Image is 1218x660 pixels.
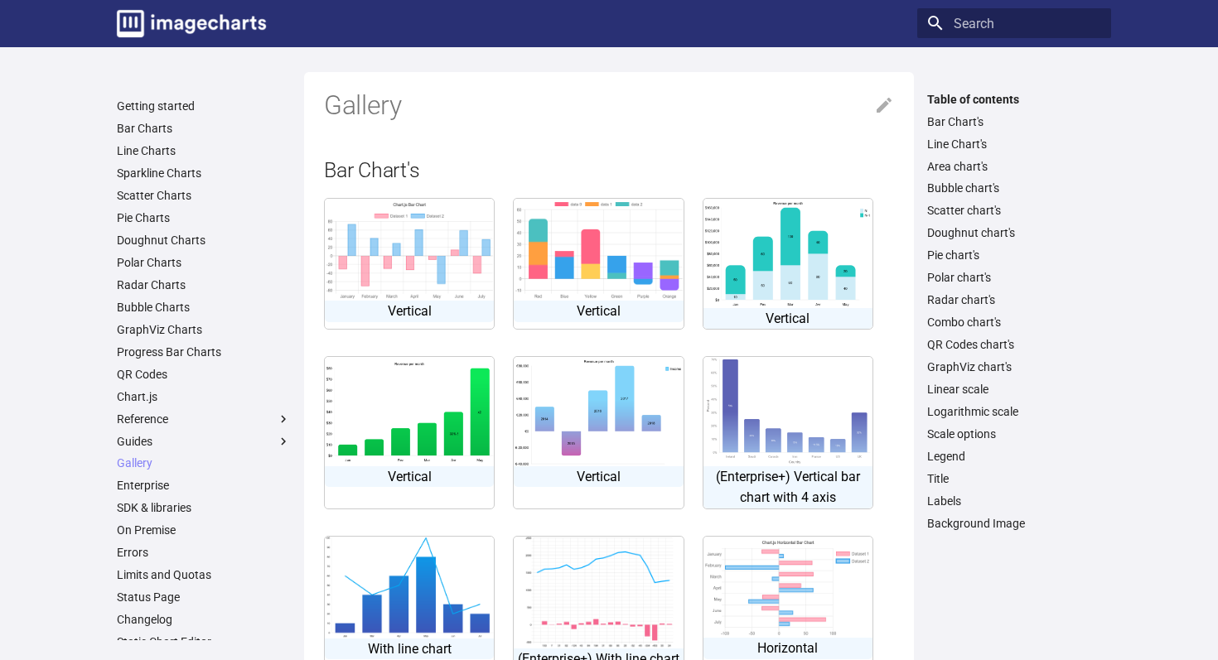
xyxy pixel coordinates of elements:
[325,301,494,322] p: Vertical
[917,92,1111,531] nav: Table of contents
[927,382,1101,397] a: Linear scale
[117,567,291,582] a: Limits and Quotas
[117,322,291,337] a: GraphViz Charts
[927,516,1101,531] a: Background Image
[927,337,1101,352] a: QR Codes chart's
[927,404,1101,419] a: Logarithmic scale
[927,225,1101,240] a: Doughnut chart's
[927,137,1101,152] a: Line Chart's
[117,412,291,426] label: Reference
[117,367,291,382] a: QR Codes
[325,466,494,488] p: Vertical
[703,199,872,307] img: chart
[703,356,873,509] a: (Enterprise+) Vertical bar chart with 4 axis
[117,590,291,605] a: Status Page
[324,356,495,509] a: Vertical
[325,537,494,638] img: chart
[927,159,1101,174] a: Area chart's
[524,537,674,648] img: chart
[703,638,872,659] p: Horizontal
[117,634,291,649] a: Static Chart Editor
[324,198,495,330] a: Vertical
[117,166,291,181] a: Sparkline Charts
[117,255,291,270] a: Polar Charts
[117,300,291,315] a: Bubble Charts
[117,143,291,158] a: Line Charts
[117,121,291,136] a: Bar Charts
[927,181,1101,195] a: Bubble chart's
[927,114,1101,129] a: Bar Chart's
[110,3,273,44] a: Image-Charts documentation
[324,89,894,123] h1: Gallery
[927,292,1101,307] a: Radar chart's
[324,156,894,185] h2: Bar Chart's
[514,357,683,465] img: chart
[703,537,872,638] img: 2.8.0
[927,203,1101,218] a: Scatter chart's
[117,99,291,113] a: Getting started
[325,638,494,660] p: With line chart
[117,210,291,225] a: Pie Charts
[117,344,291,359] a: Progress Bar Charts
[117,233,291,248] a: Doughnut Charts
[703,466,872,508] p: (Enterprise+) Vertical bar chart with 4 axis
[117,612,291,627] a: Changelog
[325,357,494,465] img: chart
[117,523,291,537] a: On Premise
[117,455,291,470] a: Gallery
[514,301,683,322] p: Vertical
[513,198,684,330] a: Vertical
[117,478,291,493] a: Enterprise
[117,389,291,404] a: Chart.js
[917,92,1111,107] label: Table of contents
[927,315,1101,330] a: Combo chart's
[117,277,291,292] a: Radar Charts
[917,8,1111,38] input: Search
[117,188,291,203] a: Scatter Charts
[117,434,291,449] label: Guides
[513,356,684,509] a: Vertical
[703,357,872,465] img: chart
[927,359,1101,374] a: GraphViz chart's
[703,308,872,330] p: Vertical
[514,466,683,488] p: Vertical
[927,449,1101,464] a: Legend
[703,198,873,330] a: Vertical
[117,500,291,515] a: SDK & libraries
[927,471,1101,486] a: Title
[117,545,291,560] a: Errors
[927,426,1101,441] a: Scale options
[514,199,683,301] img: 2.8.0
[927,494,1101,508] a: Labels
[927,270,1101,285] a: Polar chart's
[117,10,266,37] img: logo
[927,248,1101,263] a: Pie chart's
[325,199,494,301] img: 2.8.0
